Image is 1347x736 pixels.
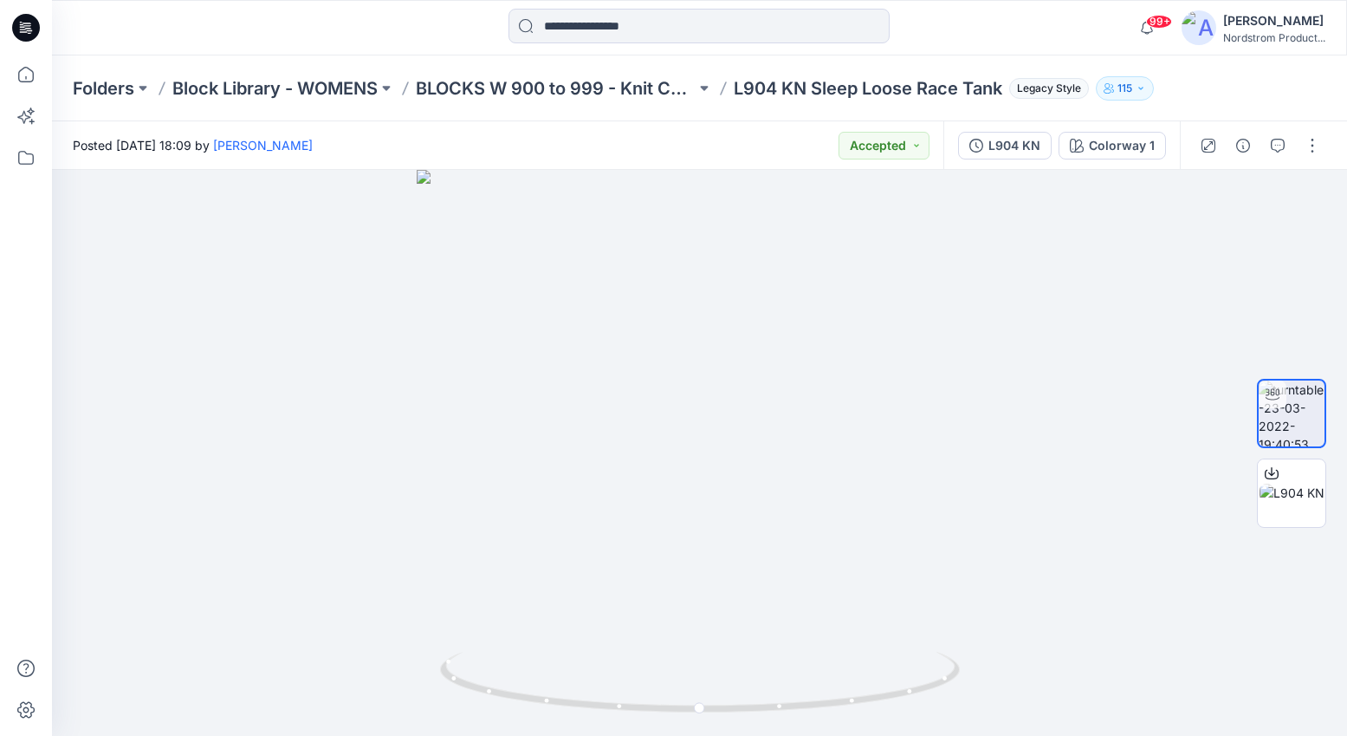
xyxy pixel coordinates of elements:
[1146,15,1172,29] span: 99+
[1260,484,1324,502] img: L904 KN
[416,76,696,101] a: BLOCKS W 900 to 999 - Knit Cut & Sew Tops
[73,136,313,154] span: Posted [DATE] 18:09 by
[213,138,313,153] a: [PERSON_NAME]
[988,136,1040,155] div: L904 KN
[1089,136,1155,155] div: Colorway 1
[1002,76,1089,101] button: Legacy Style
[1117,79,1132,98] p: 115
[958,132,1052,160] button: L904 KN
[1059,132,1166,160] button: Colorway 1
[1223,10,1325,31] div: [PERSON_NAME]
[1009,78,1089,99] span: Legacy Style
[1096,76,1154,101] button: 115
[1259,381,1324,446] img: turntable-23-03-2022-19:40:53
[73,76,134,101] a: Folders
[734,76,1002,101] p: L904 KN Sleep Loose Race Tank
[1182,10,1216,45] img: avatar
[1223,31,1325,44] div: Nordstrom Product...
[1229,132,1257,160] button: Details
[172,76,378,101] a: Block Library - WOMENS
